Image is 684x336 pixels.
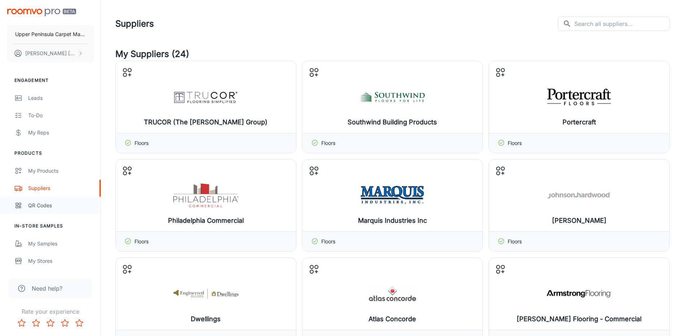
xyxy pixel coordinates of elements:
[7,44,93,63] button: [PERSON_NAME] [PERSON_NAME]
[28,111,93,119] div: To-do
[15,30,85,38] p: Upper Peninsula Carpet Mart LLC
[115,48,670,61] h4: My Suppliers (24)
[43,316,58,330] button: Rate 3 star
[28,129,93,137] div: My Reps
[508,139,522,147] p: Floors
[508,238,522,246] p: Floors
[6,307,95,316] p: Rate your experience
[32,284,62,293] span: Need help?
[25,49,76,57] p: [PERSON_NAME] [PERSON_NAME]
[321,238,335,246] p: Floors
[134,139,149,147] p: Floors
[28,240,93,248] div: My Samples
[28,184,93,192] div: Suppliers
[28,202,93,209] div: QR Codes
[7,9,76,16] img: Roomvo PRO Beta
[134,238,149,246] p: Floors
[321,139,335,147] p: Floors
[7,25,93,44] button: Upper Peninsula Carpet Mart LLC
[28,167,93,175] div: My Products
[14,316,29,330] button: Rate 1 star
[115,17,154,30] h1: Suppliers
[574,17,670,31] input: Search all suppliers...
[58,316,72,330] button: Rate 4 star
[28,94,93,102] div: Leads
[28,257,93,265] div: My Stores
[29,316,43,330] button: Rate 2 star
[72,316,87,330] button: Rate 5 star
